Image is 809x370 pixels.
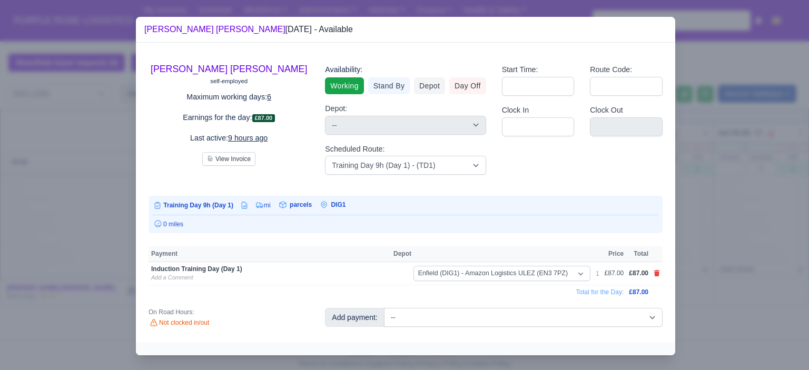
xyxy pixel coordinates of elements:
[325,103,347,115] label: Depot:
[149,112,309,124] p: Earnings for the day:
[502,64,538,76] label: Start Time:
[149,132,309,144] p: Last active:
[325,64,486,76] div: Availability:
[325,308,384,327] div: Add payment:
[290,201,312,208] span: parcels
[590,64,632,76] label: Route Code:
[249,200,271,211] td: mi
[576,288,624,296] span: Total for the Day:
[144,25,285,34] a: [PERSON_NAME] [PERSON_NAME]
[629,269,648,277] span: £87.00
[756,319,809,370] iframe: Chat Widget
[602,262,627,285] td: £87.00
[163,202,233,209] span: Training Day 9h (Day 1)
[325,143,384,155] label: Scheduled Route:
[590,104,623,116] label: Clock Out
[629,288,648,296] span: £87.00
[267,93,271,101] u: 6
[202,152,255,166] button: View Invoice
[151,265,388,273] div: Induction Training Day (Day 1)
[252,114,275,122] span: £87.00
[391,246,593,262] th: Depot
[149,246,391,262] th: Payment
[228,134,268,142] u: 9 hours ago
[210,78,248,84] small: self-employed
[149,318,309,328] div: Not clocked in/out
[151,274,193,281] a: Add a Comment
[414,77,445,94] a: Depot
[626,246,651,262] th: Total
[596,269,599,278] div: 1
[331,201,346,208] span: DIG1
[144,23,353,36] div: [DATE] - Available
[149,91,309,103] p: Maximum working days:
[153,219,658,229] div: 0 miles
[502,104,529,116] label: Clock In
[449,77,486,94] a: Day Off
[149,308,309,316] div: On Road Hours:
[602,246,627,262] th: Price
[151,64,307,74] a: [PERSON_NAME] [PERSON_NAME]
[368,77,410,94] a: Stand By
[325,77,363,94] a: Working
